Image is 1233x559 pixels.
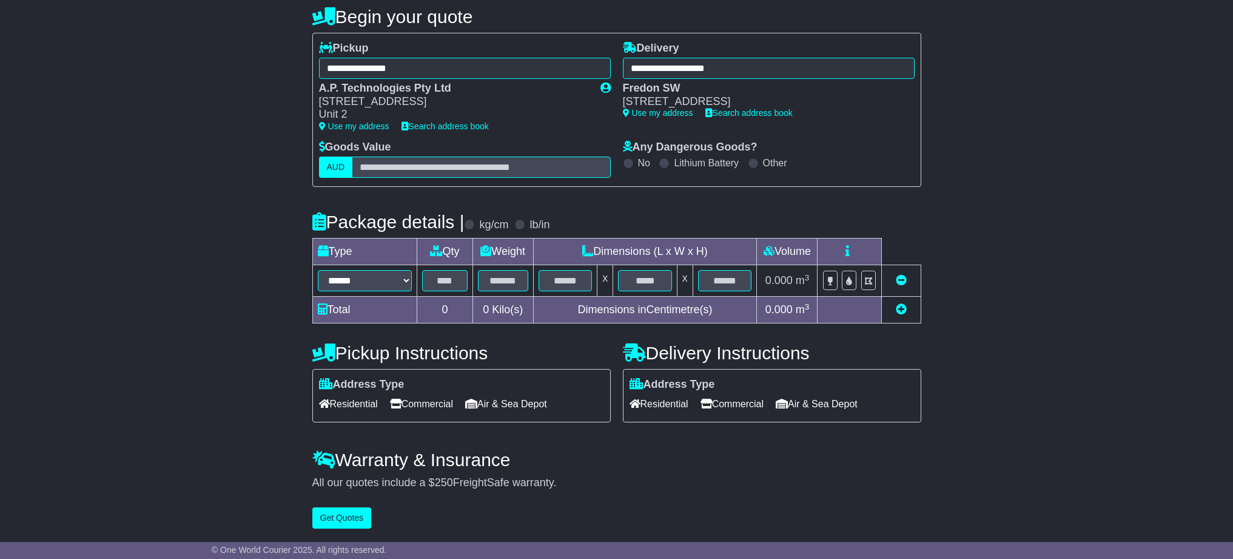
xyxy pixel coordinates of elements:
[312,239,417,265] td: Type
[312,450,921,470] h4: Warranty & Insurance
[630,395,688,413] span: Residential
[765,303,793,316] span: 0.000
[319,95,588,109] div: [STREET_ADDRESS]
[465,395,547,413] span: Air & Sea Depot
[472,297,533,324] td: Kilo(s)
[896,303,907,316] a: Add new item
[319,42,369,55] label: Pickup
[472,239,533,265] td: Weight
[705,108,793,118] a: Search address book
[212,545,387,555] span: © One World Courier 2025. All rights reserved.
[896,274,907,286] a: Remove this item
[623,95,902,109] div: [STREET_ADDRESS]
[312,212,465,232] h4: Package details |
[417,297,473,324] td: 0
[765,274,793,286] span: 0.000
[700,395,764,413] span: Commercial
[312,7,921,27] h4: Begin your quote
[483,303,489,316] span: 0
[319,108,588,121] div: Unit 2
[776,395,858,413] span: Air & Sea Depot
[319,395,378,413] span: Residential
[435,476,453,489] span: 250
[597,265,613,297] td: x
[805,273,810,282] sup: 3
[479,219,508,232] label: kg/cm
[623,42,679,55] label: Delivery
[796,274,810,286] span: m
[805,302,810,311] sup: 3
[623,343,921,363] h4: Delivery Instructions
[312,476,921,490] div: All our quotes include a $ FreightSafe warranty.
[312,507,372,529] button: Get Quotes
[390,395,453,413] span: Commercial
[623,82,902,95] div: Fredon SW
[533,297,757,324] td: Dimensions in Centimetre(s)
[796,303,810,316] span: m
[319,82,588,95] div: A.P. Technologies Pty Ltd
[319,157,353,178] label: AUD
[533,239,757,265] td: Dimensions (L x W x H)
[763,157,787,169] label: Other
[529,219,549,232] label: lb/in
[417,239,473,265] td: Qty
[757,239,818,265] td: Volume
[630,378,715,391] label: Address Type
[674,157,739,169] label: Lithium Battery
[623,141,758,154] label: Any Dangerous Goods?
[312,297,417,324] td: Total
[623,108,693,118] a: Use my address
[319,378,405,391] label: Address Type
[677,265,693,297] td: x
[319,141,391,154] label: Goods Value
[319,121,389,131] a: Use my address
[638,157,650,169] label: No
[312,343,611,363] h4: Pickup Instructions
[401,121,489,131] a: Search address book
